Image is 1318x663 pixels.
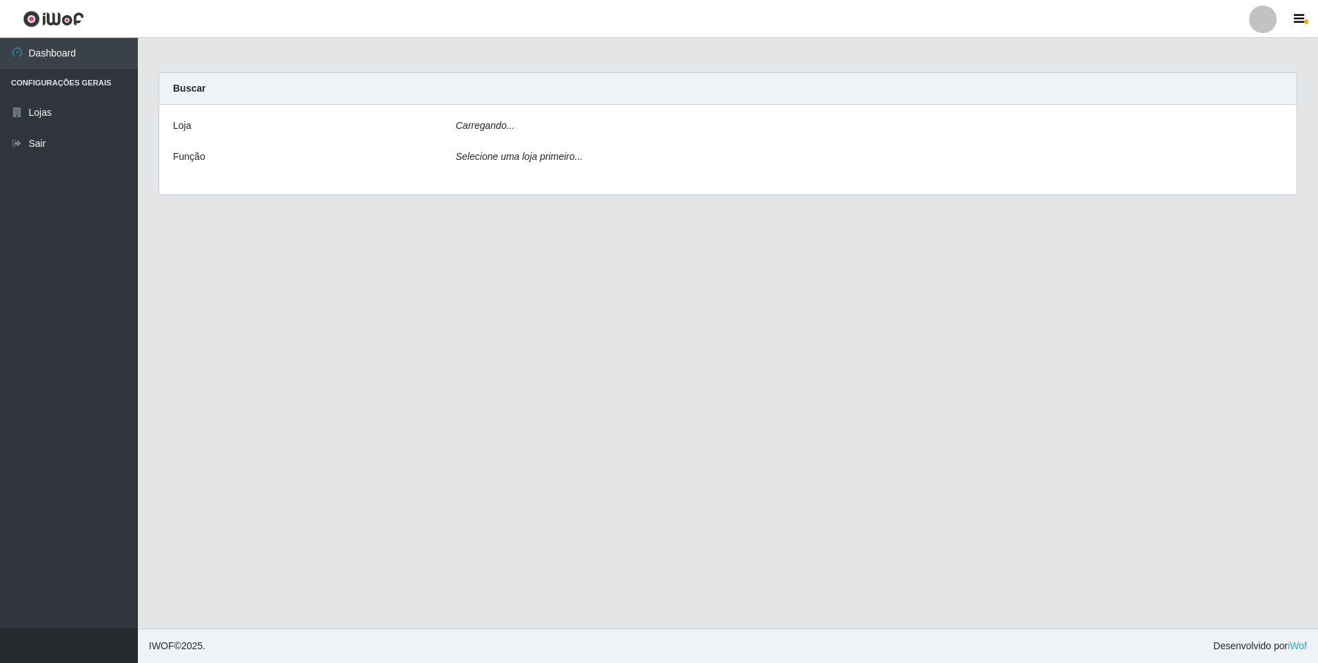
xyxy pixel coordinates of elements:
i: Selecione uma loja primeiro... [456,151,582,162]
span: Desenvolvido por [1213,639,1307,653]
a: iWof [1288,640,1307,651]
img: CoreUI Logo [23,10,84,28]
strong: Buscar [173,83,205,94]
span: IWOF [149,640,174,651]
span: © 2025 . [149,639,205,653]
label: Loja [173,119,191,133]
i: Carregando... [456,120,515,131]
label: Função [173,150,205,164]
